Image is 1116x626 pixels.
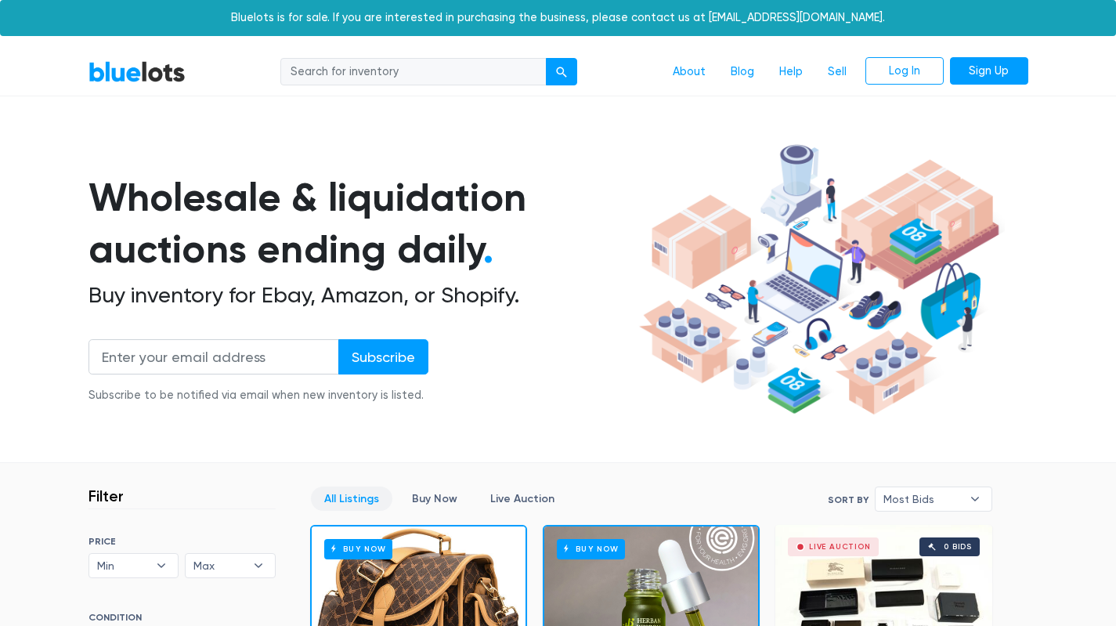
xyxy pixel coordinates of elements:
[483,226,493,273] span: .
[809,543,871,551] div: Live Auction
[634,137,1005,422] img: hero-ee84e7d0318cb26816c560f6b4441b76977f77a177738b4e94f68c95b2b83dbb.png
[145,554,178,577] b: ▾
[959,487,991,511] b: ▾
[815,57,859,87] a: Sell
[950,57,1028,85] a: Sign Up
[477,487,568,511] a: Live Auction
[88,387,428,404] div: Subscribe to be notified via email when new inventory is listed.
[88,282,634,309] h2: Buy inventory for Ebay, Amazon, or Shopify.
[718,57,767,87] a: Blog
[828,493,869,507] label: Sort By
[311,487,392,511] a: All Listings
[280,58,547,86] input: Search for inventory
[88,172,634,276] h1: Wholesale & liquidation auctions ending daily
[193,554,245,577] span: Max
[883,487,962,511] span: Most Bids
[88,536,276,547] h6: PRICE
[338,339,428,375] input: Subscribe
[88,339,339,375] input: Enter your email address
[944,543,972,551] div: 0 bids
[399,487,471,511] a: Buy Now
[660,57,718,87] a: About
[767,57,815,87] a: Help
[557,539,625,559] h6: Buy Now
[88,487,124,505] h3: Filter
[324,539,392,559] h6: Buy Now
[242,554,275,577] b: ▾
[97,554,149,577] span: Min
[865,57,944,85] a: Log In
[88,60,186,83] a: BlueLots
